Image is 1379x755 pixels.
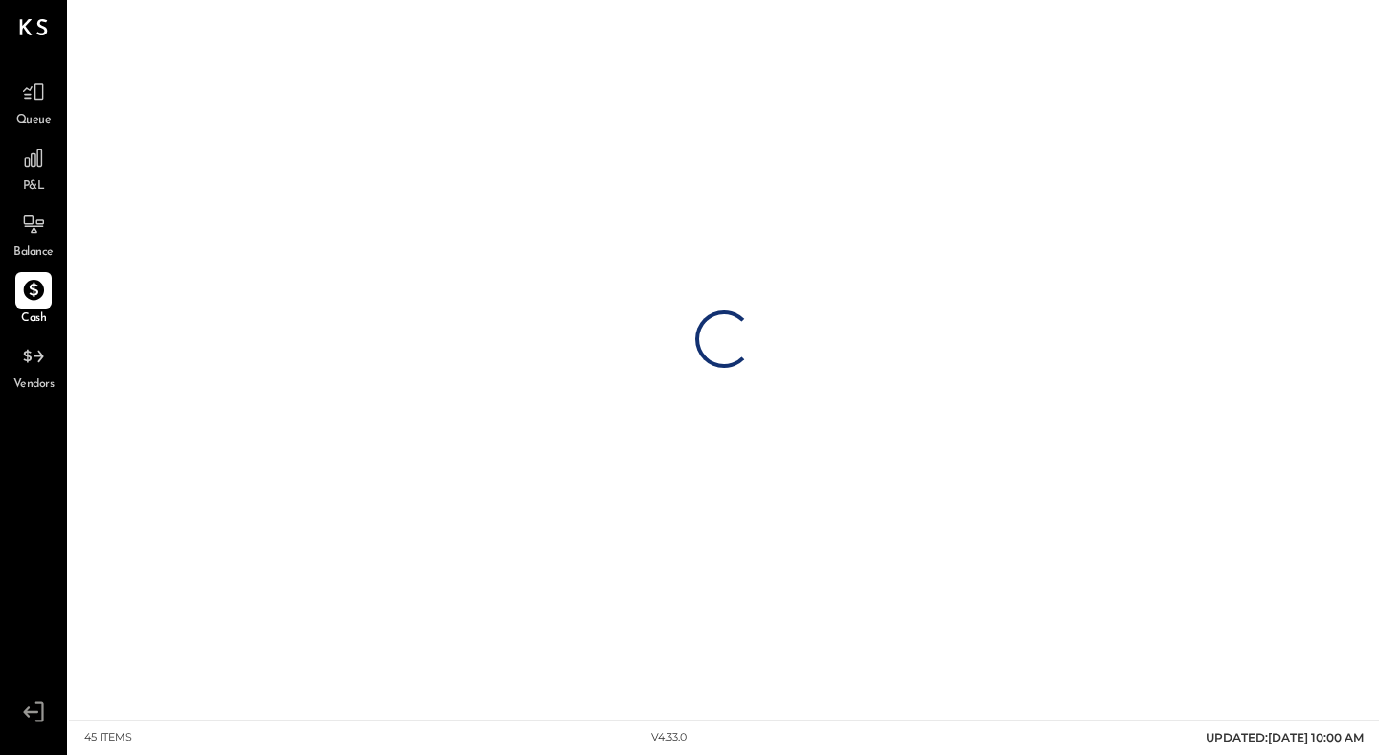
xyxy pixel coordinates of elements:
a: Balance [1,206,66,262]
span: Balance [13,244,54,262]
span: Vendors [13,377,55,394]
a: P&L [1,140,66,195]
span: P&L [23,178,45,195]
div: 45 items [84,730,132,745]
a: Queue [1,74,66,129]
span: Cash [21,310,46,328]
a: Cash [1,272,66,328]
a: Vendors [1,338,66,394]
span: Queue [16,112,52,129]
div: v 4.33.0 [651,730,687,745]
span: UPDATED: [DATE] 10:00 AM [1206,730,1364,744]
